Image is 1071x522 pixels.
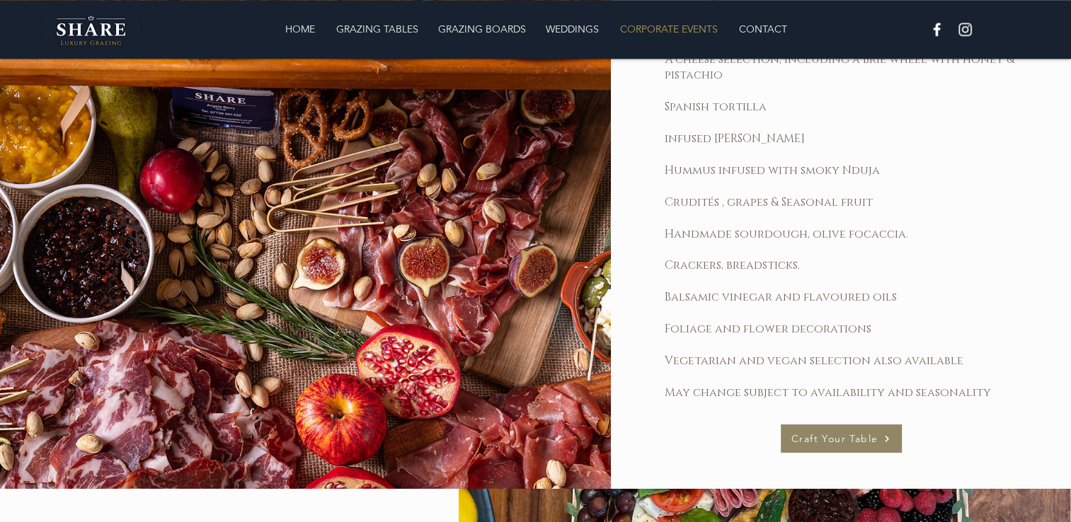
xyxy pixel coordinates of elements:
p: HOME [278,15,322,43]
p: GRAZING TABLES [329,15,425,43]
a: HOME [274,15,326,43]
ul: Social Bar [928,21,974,38]
a: CONTACT [728,15,797,43]
p: WEDDINGS [539,15,606,43]
a: Craft Your Table [781,424,902,453]
img: White Facebook Icon [928,21,946,38]
a: CORPORATE EVENTS [609,15,728,43]
span: Craft Your Table [791,432,878,445]
a: WEDDINGS [535,15,609,43]
p: GRAZING BOARDS [431,15,533,43]
p: CORPORATE EVENTS [613,15,725,43]
p: CONTACT [732,15,794,43]
a: GRAZING TABLES [326,15,428,43]
img: White Instagram Icon [956,21,974,38]
a: GRAZING BOARDS [428,15,535,43]
img: Share Luxury Grazing Logo.png [40,9,142,50]
nav: Site [190,15,882,43]
iframe: Wix Chat [1004,456,1071,522]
